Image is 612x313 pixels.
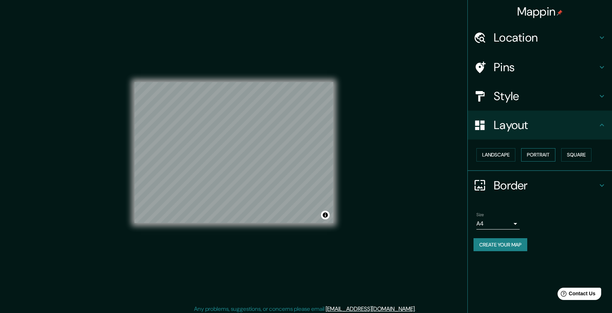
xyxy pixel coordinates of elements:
[494,89,598,103] h4: Style
[468,171,612,200] div: Border
[548,285,604,305] iframe: Help widget launcher
[135,82,333,223] canvas: Map
[326,305,415,313] a: [EMAIL_ADDRESS][DOMAIN_NAME]
[494,118,598,132] h4: Layout
[468,53,612,82] div: Pins
[521,148,555,162] button: Portrait
[476,218,520,230] div: A4
[476,148,515,162] button: Landscape
[474,238,527,252] button: Create your map
[494,60,598,74] h4: Pins
[494,30,598,45] h4: Location
[561,148,591,162] button: Square
[321,211,330,219] button: Toggle attribution
[557,10,563,16] img: pin-icon.png
[517,4,563,19] h4: Mappin
[468,23,612,52] div: Location
[476,211,484,218] label: Size
[494,178,598,193] h4: Border
[468,111,612,140] div: Layout
[468,82,612,111] div: Style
